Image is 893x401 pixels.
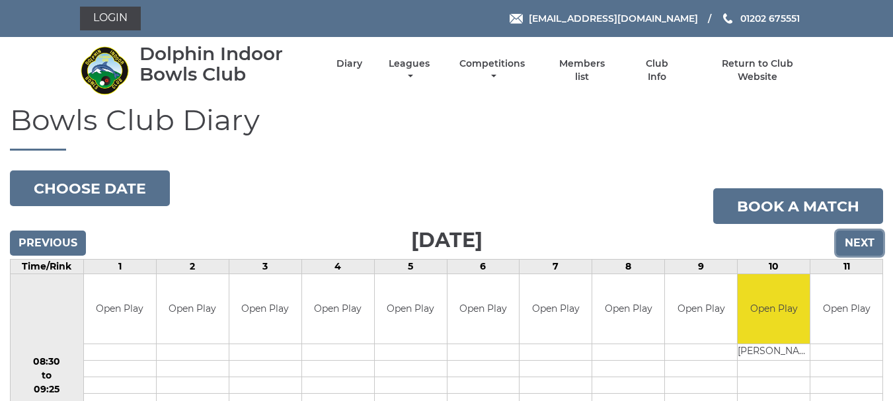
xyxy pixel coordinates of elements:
[80,7,141,30] a: Login
[592,274,664,344] td: Open Play
[11,260,84,274] td: Time/Rink
[738,274,810,344] td: Open Play
[80,46,130,95] img: Dolphin Indoor Bowls Club
[229,260,301,274] td: 3
[713,188,883,224] a: Book a match
[447,274,520,344] td: Open Play
[301,260,374,274] td: 4
[229,274,301,344] td: Open Play
[738,344,810,360] td: [PERSON_NAME]
[157,274,229,344] td: Open Play
[701,57,813,83] a: Return to Club Website
[375,274,447,344] td: Open Play
[740,13,800,24] span: 01202 675551
[10,231,86,256] input: Previous
[529,13,698,24] span: [EMAIL_ADDRESS][DOMAIN_NAME]
[665,260,738,274] td: 9
[10,104,883,151] h1: Bowls Club Diary
[84,274,156,344] td: Open Play
[551,57,612,83] a: Members list
[302,274,374,344] td: Open Play
[510,14,523,24] img: Email
[520,260,592,274] td: 7
[447,260,520,274] td: 6
[723,13,732,24] img: Phone us
[385,57,433,83] a: Leagues
[374,260,447,274] td: 5
[139,44,313,85] div: Dolphin Indoor Bowls Club
[836,231,883,256] input: Next
[156,260,229,274] td: 2
[665,274,737,344] td: Open Play
[636,57,679,83] a: Club Info
[810,260,883,274] td: 11
[810,274,882,344] td: Open Play
[721,11,800,26] a: Phone us 01202 675551
[83,260,156,274] td: 1
[336,57,362,70] a: Diary
[520,274,592,344] td: Open Play
[738,260,810,274] td: 10
[592,260,665,274] td: 8
[510,11,698,26] a: Email [EMAIL_ADDRESS][DOMAIN_NAME]
[457,57,529,83] a: Competitions
[10,170,170,206] button: Choose date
